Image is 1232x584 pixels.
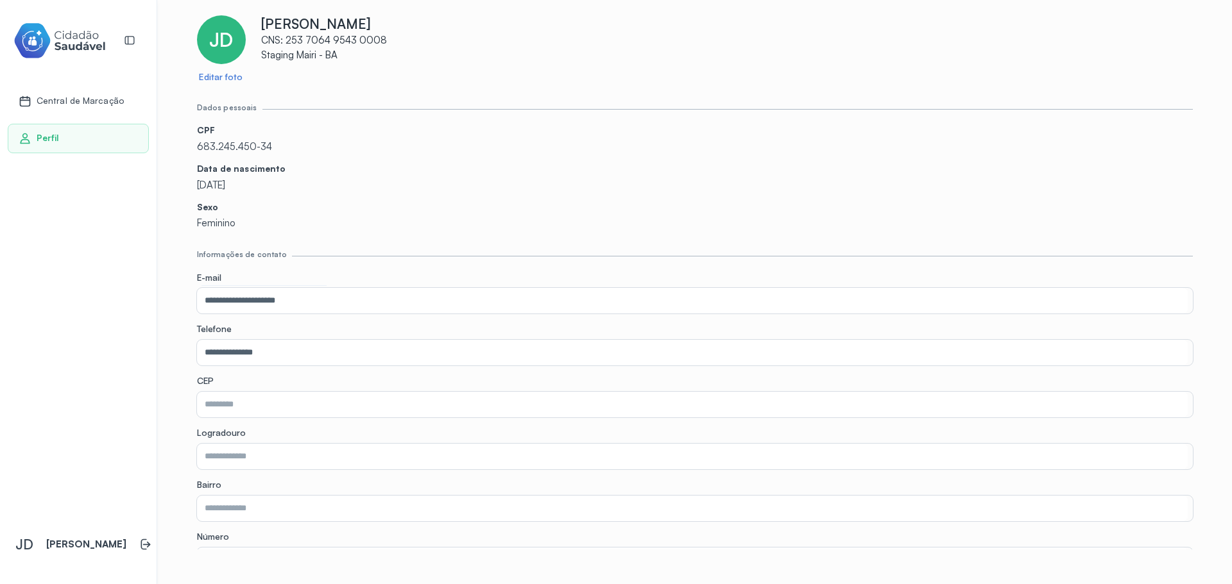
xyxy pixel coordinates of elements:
p: Data de nascimento [197,163,1193,174]
span: Perfil [37,133,60,144]
span: E-mail [197,272,222,283]
span: Central de Marcação [37,96,124,106]
span: Bairro [197,479,222,490]
p: CPF [197,125,1193,136]
span: Número [197,531,230,542]
div: Informações de contato [197,250,287,259]
span: Logradouro [197,427,246,438]
p: CNS: 253 7064 9543 0008 [261,35,1193,47]
a: Central de Marcação [19,95,138,108]
p: [PERSON_NAME] [261,15,1193,32]
div: Dados pessoais [197,103,257,112]
p: Sexo [197,202,1193,213]
p: [DATE] [197,179,1193,192]
span: JD [209,28,233,51]
p: Feminino [197,217,1193,229]
p: Staging Mairi - BA [261,49,1193,62]
img: cidadao-saudavel-filled-logo.svg [13,21,106,61]
span: JD [15,536,33,553]
a: Editar foto [199,72,243,83]
a: Perfil [19,132,138,145]
p: [PERSON_NAME] [46,538,126,551]
span: CEP [197,375,214,386]
p: 683.245.450-34 [197,141,1193,153]
span: Telefone [197,323,232,334]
